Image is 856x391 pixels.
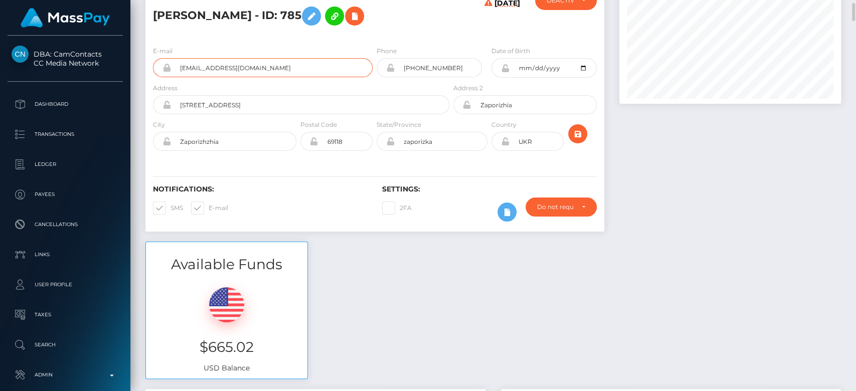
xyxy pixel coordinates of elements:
[491,47,530,56] label: Date of Birth
[8,152,123,177] a: Ledger
[537,203,573,211] div: Do not require
[12,217,119,232] p: Cancellations
[12,277,119,292] p: User Profile
[153,2,444,31] h5: [PERSON_NAME] - ID: 785
[12,307,119,322] p: Taxes
[8,182,123,207] a: Payees
[146,255,307,274] h3: Available Funds
[153,47,173,56] label: E-mail
[146,275,307,378] div: USD Balance
[300,120,337,129] label: Postal Code
[8,242,123,267] a: Links
[377,120,421,129] label: State/Province
[12,97,119,112] p: Dashboard
[8,302,123,327] a: Taxes
[526,198,596,217] button: Do not require
[153,84,178,93] label: Address
[8,50,123,68] span: DBA: CamContacts CC Media Network
[153,120,165,129] label: City
[209,287,244,322] img: USD.png
[8,272,123,297] a: User Profile
[12,46,29,63] img: CC Media Network
[12,247,119,262] p: Links
[191,202,228,215] label: E-mail
[12,157,119,172] p: Ledger
[8,332,123,357] a: Search
[377,47,397,56] label: Phone
[8,122,123,147] a: Transactions
[8,362,123,387] a: Admin
[8,92,123,117] a: Dashboard
[12,367,119,382] p: Admin
[382,185,596,193] h6: Settings:
[12,187,119,202] p: Payees
[153,202,183,215] label: SMS
[153,185,367,193] h6: Notifications:
[453,84,483,93] label: Address 2
[153,337,300,357] h3: $665.02
[491,120,517,129] label: Country
[12,127,119,142] p: Transactions
[12,337,119,352] p: Search
[21,8,110,28] img: MassPay Logo
[8,212,123,237] a: Cancellations
[382,202,412,215] label: 2FA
